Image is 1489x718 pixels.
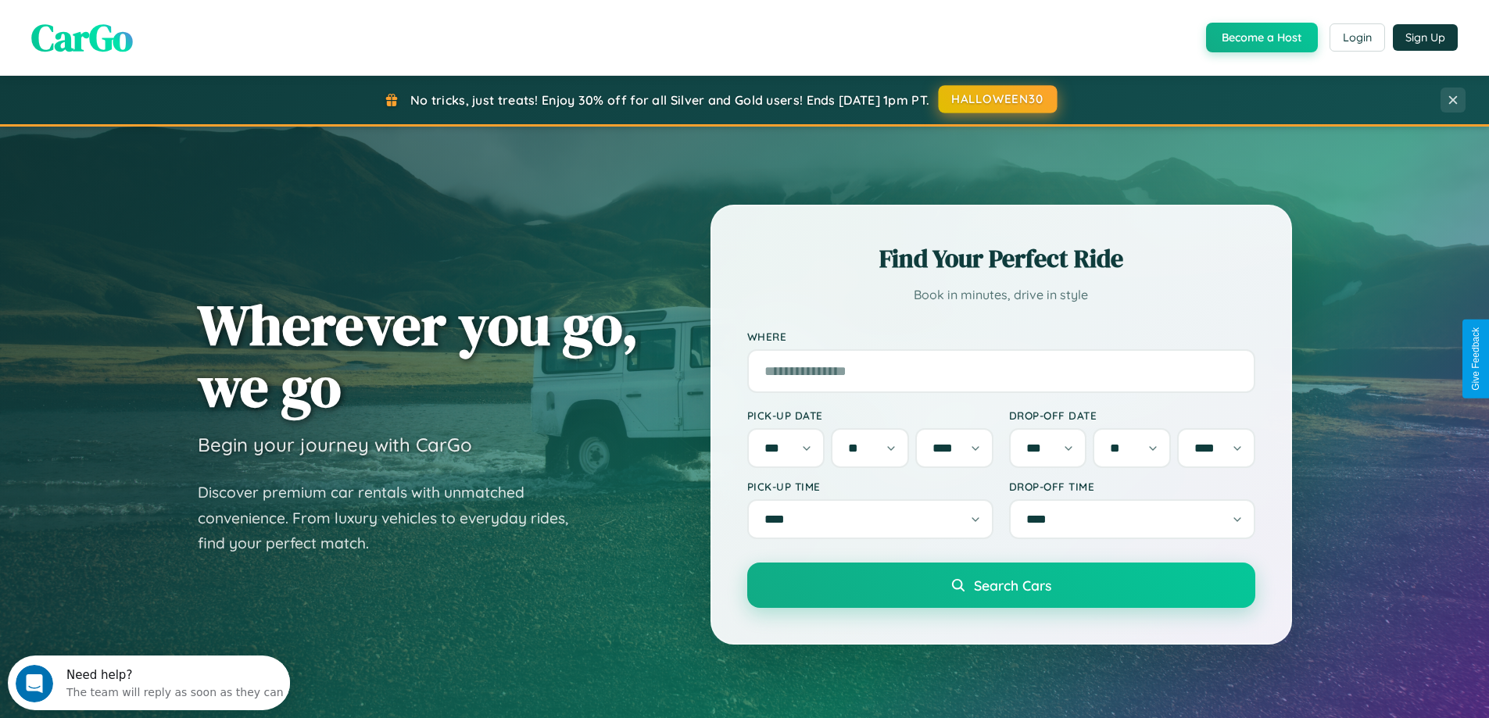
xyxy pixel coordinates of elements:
[747,284,1255,306] p: Book in minutes, drive in style
[59,13,276,26] div: Need help?
[198,294,639,417] h1: Wherever you go, we go
[1009,409,1255,422] label: Drop-off Date
[31,12,133,63] span: CarGo
[747,480,993,493] label: Pick-up Time
[8,655,290,710] iframe: Intercom live chat discovery launcher
[747,563,1255,608] button: Search Cars
[747,330,1255,343] label: Where
[6,6,291,49] div: Open Intercom Messenger
[59,26,276,42] div: The team will reply as soon as they can
[410,92,929,108] span: No tricks, just treats! Enjoy 30% off for all Silver and Gold users! Ends [DATE] 1pm PT.
[198,480,589,556] p: Discover premium car rentals with unmatched convenience. From luxury vehicles to everyday rides, ...
[1393,24,1458,51] button: Sign Up
[974,577,1051,594] span: Search Cars
[1470,327,1481,391] div: Give Feedback
[939,85,1058,113] button: HALLOWEEN30
[1206,23,1318,52] button: Become a Host
[1009,480,1255,493] label: Drop-off Time
[16,665,53,702] iframe: Intercom live chat
[747,241,1255,276] h2: Find Your Perfect Ride
[747,409,993,422] label: Pick-up Date
[1330,23,1385,52] button: Login
[198,433,472,456] h3: Begin your journey with CarGo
